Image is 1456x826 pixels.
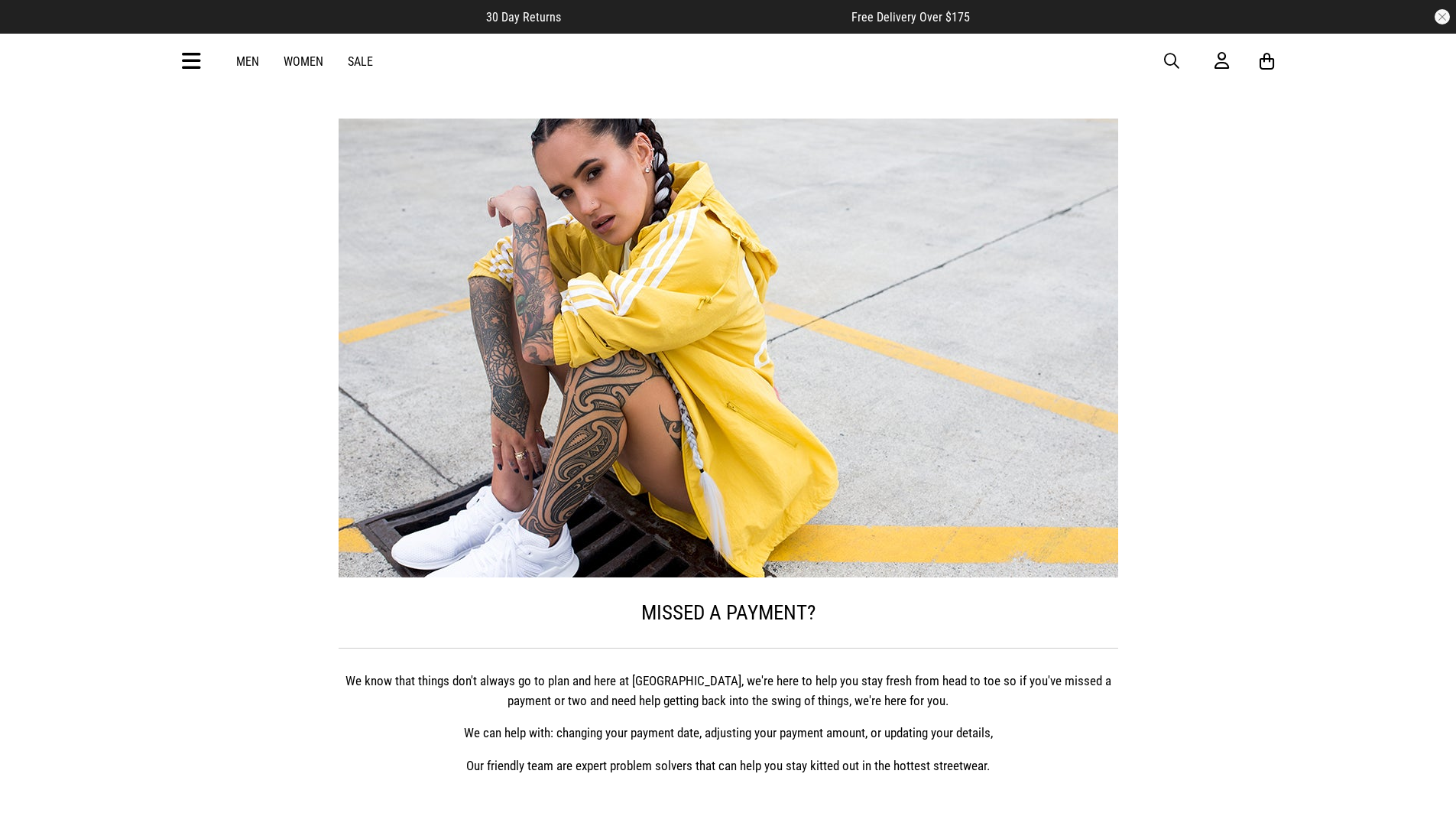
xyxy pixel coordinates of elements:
a: Men [236,54,259,69]
a: Sale [348,54,373,69]
p: We can help with: changing your payment date, adjusting your payment amount, or updating your det... [339,724,1118,743]
p: We know that things don't always go to plan and here at [GEOGRAPHIC_DATA], we're here to help you... [339,672,1118,711]
a: Women [284,54,323,69]
iframe: Customer reviews powered by Trustpilot [592,9,821,24]
span: Free Delivery Over $175 [851,10,970,24]
span: 30 Day Returns [486,10,561,24]
h1: Missed a payment? [339,600,1118,649]
p: Our friendly team are expert problem solvers that can help you stay kitted out in the hottest str... [339,756,1118,776]
img: Redrat logo [679,50,780,73]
